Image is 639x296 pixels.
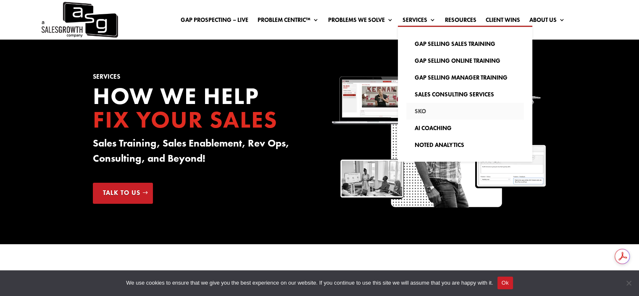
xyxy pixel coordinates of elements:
button: Ok [497,277,513,289]
a: Problem Centric™ [258,17,319,26]
h3: Sales Training, Sales Enablement, Rev Ops, Consulting, and Beyond! [93,136,307,170]
span: No [624,279,633,287]
h2: How we Help [93,84,307,136]
a: Gap Selling Manager Training [406,69,524,86]
a: About Us [529,17,565,26]
a: Gap Selling Online Training [406,52,524,69]
a: Talk to Us [93,183,153,204]
a: Gap Selling Sales Training [406,35,524,52]
a: Client Wins [486,17,520,26]
a: Gap Prospecting – LIVE [181,17,248,26]
span: Fix your Sales [93,104,278,135]
a: Problems We Solve [328,17,393,26]
a: Resources [445,17,476,26]
h1: Services [93,74,307,84]
a: SKO [406,103,524,120]
span: We use cookies to ensure that we give you the best experience on our website. If you continue to ... [126,279,493,287]
a: Sales Consulting Services [406,86,524,103]
a: AI Coaching [406,120,524,136]
a: Services [402,17,436,26]
img: Sales Growth Keenan [332,74,546,210]
a: Noted Analytics [406,136,524,153]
